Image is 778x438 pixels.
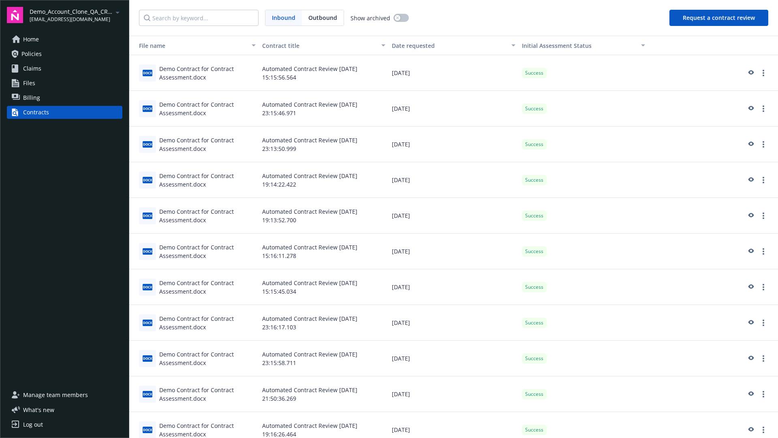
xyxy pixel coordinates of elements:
[746,104,755,114] a: preview
[23,418,43,431] div: Log out
[159,136,256,153] div: Demo Contract for Contract Assessment.docx
[159,64,256,82] div: Demo Contract for Contract Assessment.docx
[143,427,152,433] span: docx
[746,318,755,328] a: preview
[389,198,518,234] div: [DATE]
[143,213,152,219] span: docx
[143,391,152,397] span: docx
[525,283,543,291] span: Success
[113,7,122,17] a: arrowDropDown
[746,282,755,292] a: preview
[23,406,54,414] span: What ' s new
[389,341,518,376] div: [DATE]
[7,106,122,119] a: Contracts
[746,140,755,149] a: preview
[525,69,543,77] span: Success
[143,70,152,76] span: docx
[7,406,67,414] button: What's new
[30,7,113,16] span: Demo_Account_Clone_QA_CR_Tests_Demo
[525,105,543,112] span: Success
[23,62,41,75] span: Claims
[23,91,40,104] span: Billing
[23,77,35,90] span: Files
[259,269,389,305] div: Automated Contract Review [DATE] 15:15:45.034
[389,305,518,341] div: [DATE]
[159,386,256,403] div: Demo Contract for Contract Assessment.docx
[7,47,122,60] a: Policies
[759,104,768,114] a: more
[159,100,256,117] div: Demo Contract for Contract Assessment.docx
[262,41,376,50] div: Contract title
[759,282,768,292] a: more
[759,140,768,149] a: more
[159,207,256,224] div: Demo Contract for Contract Assessment.docx
[259,127,389,162] div: Automated Contract Review [DATE] 23:13:50.999
[746,211,755,221] a: preview
[7,91,122,104] a: Billing
[259,55,389,91] div: Automated Contract Review [DATE] 15:15:56.564
[759,318,768,328] a: more
[7,7,23,23] img: navigator-logo.svg
[759,425,768,435] a: more
[389,234,518,269] div: [DATE]
[133,41,247,50] div: Toggle SortBy
[143,320,152,326] span: docx
[746,389,755,399] a: preview
[759,175,768,185] a: more
[389,91,518,127] div: [DATE]
[159,350,256,367] div: Demo Contract for Contract Assessment.docx
[259,305,389,341] div: Automated Contract Review [DATE] 23:16:17.103
[159,172,256,189] div: Demo Contract for Contract Assessment.docx
[259,91,389,127] div: Automated Contract Review [DATE] 23:15:46.971
[525,248,543,255] span: Success
[259,376,389,412] div: Automated Contract Review [DATE] 21:50:36.269
[669,10,768,26] button: Request a contract review
[522,42,592,49] span: Initial Assessment Status
[351,14,390,22] span: Show archived
[143,284,152,290] span: docx
[7,77,122,90] a: Files
[143,248,152,254] span: docx
[143,355,152,361] span: docx
[7,62,122,75] a: Claims
[759,247,768,256] a: more
[759,354,768,363] a: more
[23,389,88,401] span: Manage team members
[389,269,518,305] div: [DATE]
[159,243,256,260] div: Demo Contract for Contract Assessment.docx
[143,177,152,183] span: docx
[389,162,518,198] div: [DATE]
[265,10,302,26] span: Inbound
[259,341,389,376] div: Automated Contract Review [DATE] 23:15:58.711
[525,355,543,362] span: Success
[389,55,518,91] div: [DATE]
[7,33,122,46] a: Home
[259,36,389,55] button: Contract title
[302,10,344,26] span: Outbound
[23,106,49,119] div: Contracts
[746,68,755,78] a: preview
[30,7,122,23] button: Demo_Account_Clone_QA_CR_Tests_Demo[EMAIL_ADDRESS][DOMAIN_NAME]arrowDropDown
[759,211,768,221] a: more
[139,10,259,26] input: Search by keyword...
[525,391,543,398] span: Success
[525,426,543,434] span: Success
[259,198,389,234] div: Automated Contract Review [DATE] 19:13:52.700
[259,234,389,269] div: Automated Contract Review [DATE] 15:16:11.278
[133,41,247,50] div: File name
[143,105,152,112] span: docx
[525,141,543,148] span: Success
[746,175,755,185] a: preview
[392,41,506,50] div: Date requested
[759,389,768,399] a: more
[759,68,768,78] a: more
[308,13,337,22] span: Outbound
[525,212,543,219] span: Success
[389,36,518,55] button: Date requested
[23,33,39,46] span: Home
[525,176,543,184] span: Success
[389,127,518,162] div: [DATE]
[746,247,755,256] a: preview
[525,319,543,326] span: Success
